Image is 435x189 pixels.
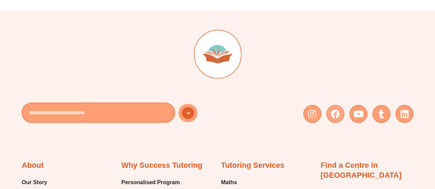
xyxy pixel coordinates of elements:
a: Our Story [22,177,72,188]
a: Maths [221,177,254,188]
span: Our Story [22,177,47,188]
h2: About [22,161,44,170]
span: Maths [221,177,237,188]
form: New Form [22,103,214,126]
h2: Tutoring Services [221,161,284,170]
h2: Why Success Tutoring [121,161,203,170]
a: Personalised Program [121,177,180,188]
iframe: Chat Widget [320,111,435,189]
